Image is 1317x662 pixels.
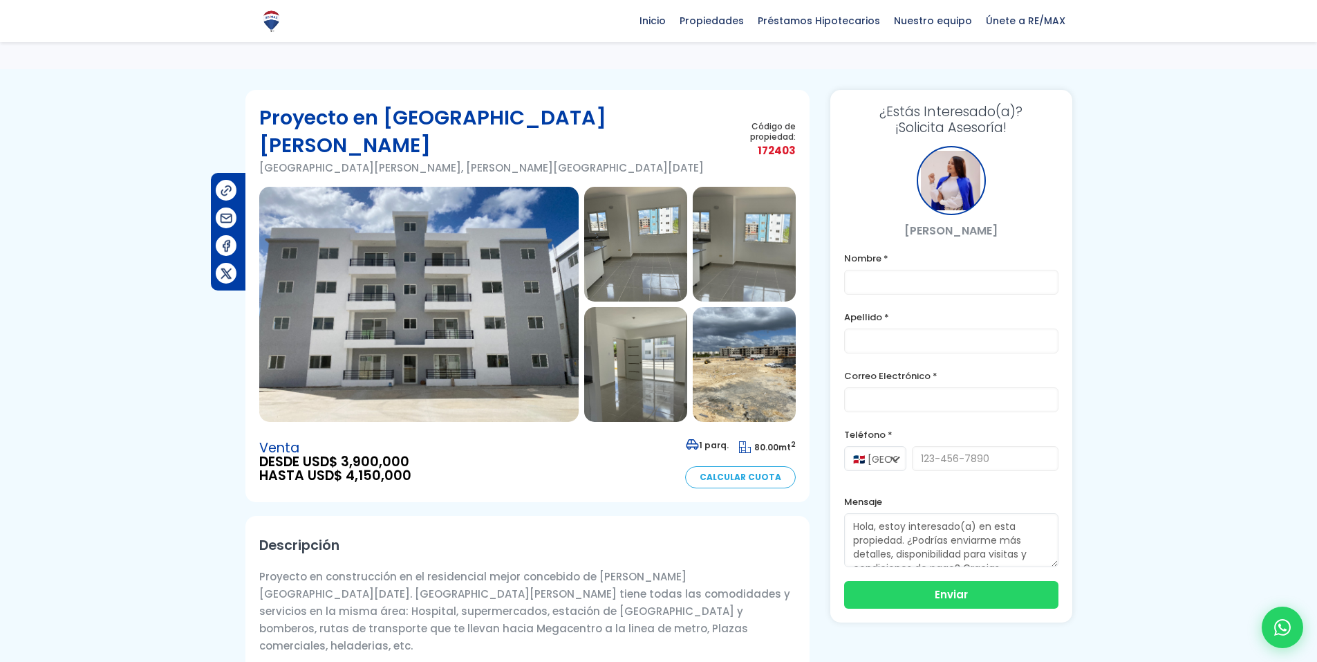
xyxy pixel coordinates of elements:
[791,439,796,450] sup: 2
[844,513,1058,567] textarea: Hola, estoy interesado(a) en esta propiedad. ¿Podrías enviarme más detalles, disponibilidad para ...
[673,10,751,31] span: Propiedades
[259,455,411,469] span: DESDE USD$ 3,900,000
[685,466,796,488] a: Calcular Cuota
[754,441,778,453] span: 80.00
[259,187,579,422] img: Proyecto en Ciudad Juan Bosch
[844,426,1058,443] label: Teléfono *
[584,307,687,422] img: Proyecto en Ciudad Juan Bosch
[633,10,673,31] span: Inicio
[715,121,796,142] span: Código de propiedad:
[844,581,1058,609] button: Enviar
[259,568,796,654] p: Proyecto en construcción en el residencial mejor concebido de [PERSON_NAME][GEOGRAPHIC_DATA][DATE...
[751,10,887,31] span: Préstamos Hipotecarios
[219,183,234,198] img: Compartir
[844,309,1058,326] label: Apellido *
[259,441,411,455] span: Venta
[739,441,796,453] span: mt
[686,439,729,451] span: 1 parq.
[259,159,715,176] p: [GEOGRAPHIC_DATA][PERSON_NAME], [PERSON_NAME][GEOGRAPHIC_DATA][DATE]
[259,530,796,561] h2: Descripción
[584,187,687,302] img: Proyecto en Ciudad Juan Bosch
[844,367,1058,385] label: Correo Electrónico *
[259,104,715,159] h1: Proyecto en [GEOGRAPHIC_DATA][PERSON_NAME]
[219,211,234,226] img: Compartir
[219,239,234,253] img: Compartir
[844,493,1058,511] label: Mensaje
[912,446,1058,471] input: 123-456-7890
[844,222,1058,239] p: [PERSON_NAME]
[715,142,796,159] span: 172403
[844,250,1058,267] label: Nombre *
[979,10,1072,31] span: Únete a RE/MAX
[887,10,979,31] span: Nuestro equipo
[219,266,234,281] img: Compartir
[259,469,411,483] span: HASTA USD$ 4,150,000
[844,104,1058,136] h3: ¡Solicita Asesoría!
[844,104,1058,120] span: ¿Estás Interesado(a)?
[259,9,283,33] img: Logo de REMAX
[917,146,986,215] div: Mery López
[693,187,796,302] img: Proyecto en Ciudad Juan Bosch
[693,307,796,422] img: Proyecto en Ciudad Juan Bosch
